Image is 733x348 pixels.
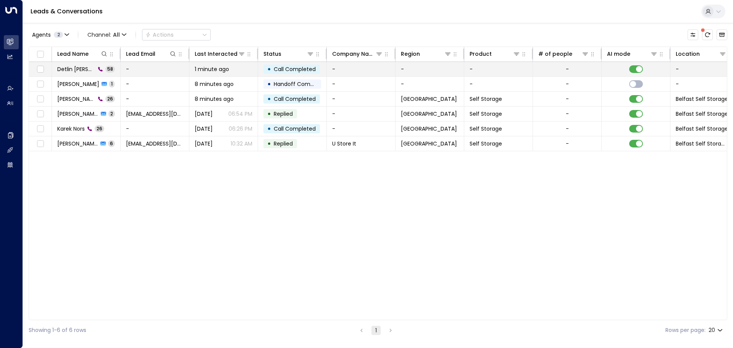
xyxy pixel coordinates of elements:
td: - [396,77,464,91]
button: Agents2 [29,29,72,40]
div: Lead Email [126,49,155,58]
span: Belfast [401,140,457,147]
div: # of people [538,49,572,58]
div: Region [401,49,452,58]
div: Company Name [332,49,375,58]
td: - [327,77,396,91]
div: Region [401,49,420,58]
div: AI mode [607,49,630,58]
button: Channel:All [84,29,129,40]
div: Last Interacted [195,49,245,58]
div: Product [470,49,520,58]
span: Belfast Self Storage [676,125,728,133]
div: Location [676,49,727,58]
span: 1 [109,81,115,87]
div: • [267,92,271,105]
span: 8 minutes ago [195,95,234,103]
div: Lead Name [57,49,89,58]
a: Leads & Conversations [31,7,103,16]
div: Actions [145,31,174,38]
div: # of people [538,49,589,58]
span: 8 minutes ago [195,80,234,88]
span: 2 [108,110,115,117]
p: 06:26 PM [229,125,252,133]
div: Lead Email [126,49,177,58]
span: U Store It [332,140,356,147]
span: Call Completed [274,95,316,103]
span: Belfast Self Storage [676,95,728,103]
span: Toggle select row [36,124,45,134]
td: - [327,107,396,121]
span: Belfast [401,125,457,133]
p: 06:54 PM [228,110,252,118]
span: Call Completed [274,125,316,133]
div: - [566,125,569,133]
button: Actions [142,29,211,40]
span: Toggle select row [36,109,45,119]
div: - [566,80,569,88]
span: Toggle select all [36,50,45,59]
td: - [464,77,533,91]
span: 26 [95,125,104,132]
span: Call Completed [274,65,316,73]
span: Aidan [57,80,99,88]
div: Lead Name [57,49,108,58]
span: Aidan [57,95,95,103]
button: page 1 [371,326,381,335]
span: Yesterday [195,125,213,133]
span: 2 [54,32,63,38]
div: • [267,137,271,150]
span: Toggle select row [36,94,45,104]
td: - [327,62,396,76]
div: • [267,107,271,120]
div: - [566,95,569,103]
div: Product [470,49,492,58]
span: Karek Nors [57,125,85,133]
td: - [327,92,396,106]
td: - [464,62,533,76]
div: AI mode [607,49,658,58]
div: Status [263,49,281,58]
span: Toggle select row [36,65,45,74]
span: Toggle select row [36,79,45,89]
span: rayan.habbab@gmail.com [126,110,184,118]
td: - [396,62,464,76]
button: Archived Leads [717,29,727,40]
span: Agents [32,32,51,37]
span: 6 [108,140,115,147]
span: There are new threads available. Refresh the grid to view the latest updates. [702,29,713,40]
span: 1 minute ago [195,65,229,73]
p: 10:32 AM [231,140,252,147]
div: Status [263,49,314,58]
div: Button group with a nested menu [142,29,211,40]
div: • [267,78,271,91]
span: Belfast [401,110,457,118]
td: - [121,92,189,106]
span: Self Storage [470,140,502,147]
div: • [267,63,271,76]
div: • [267,122,271,135]
span: mmcgrath@ustoreit.ie [126,140,184,147]
span: 26 [105,95,115,102]
label: Rows per page: [665,326,706,334]
span: Self Storage [470,110,502,118]
div: Last Interacted [195,49,237,58]
td: - [121,121,189,136]
div: - [566,110,569,118]
span: Detlin Crowe [57,65,95,73]
div: - [566,140,569,147]
div: Location [676,49,700,58]
span: Toggle select row [36,139,45,149]
span: Handoff Completed [274,80,328,88]
div: - [566,65,569,73]
td: - [121,77,189,91]
span: 58 [105,66,115,72]
span: Rayan Habbab [57,110,98,118]
nav: pagination navigation [357,325,396,335]
td: - [327,121,396,136]
span: Yesterday [195,140,213,147]
div: Company Name [332,49,383,58]
span: Belfast Self Storage [676,140,728,147]
span: All [113,32,120,38]
span: Belfast [401,95,457,103]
